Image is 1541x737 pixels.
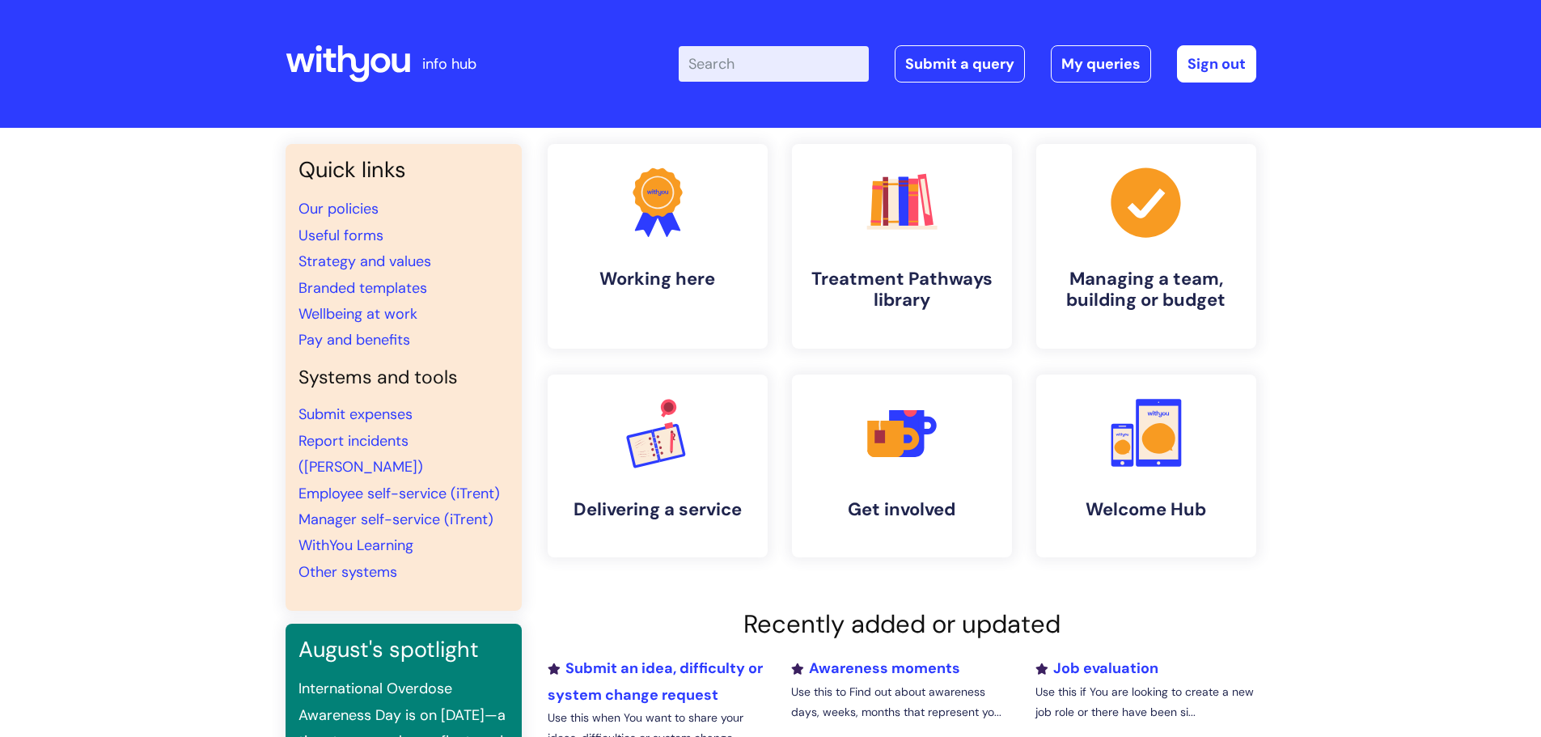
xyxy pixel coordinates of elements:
[792,375,1012,557] a: Get involved
[1177,45,1256,83] a: Sign out
[561,269,755,290] h4: Working here
[1051,45,1151,83] a: My queries
[805,269,999,311] h4: Treatment Pathways library
[805,499,999,520] h4: Get involved
[298,199,379,218] a: Our policies
[548,609,1256,639] h2: Recently added or updated
[298,278,427,298] a: Branded templates
[298,510,493,529] a: Manager self-service (iTrent)
[298,536,413,555] a: WithYou Learning
[298,431,423,477] a: Report incidents ([PERSON_NAME])
[298,252,431,271] a: Strategy and values
[422,51,476,77] p: info hub
[1036,375,1256,557] a: Welcome Hub
[1049,269,1243,311] h4: Managing a team, building or budget
[679,45,1256,83] div: | -
[548,375,768,557] a: Delivering a service
[679,46,869,82] input: Search
[298,366,509,389] h4: Systems and tools
[298,330,410,349] a: Pay and benefits
[298,304,417,324] a: Wellbeing at work
[791,682,1011,722] p: Use this to Find out about awareness days, weeks, months that represent yo...
[1035,659,1158,678] a: Job evaluation
[792,144,1012,349] a: Treatment Pathways library
[1035,682,1255,722] p: Use this if You are looking to create a new job role or there have been si...
[298,637,509,663] h3: August's spotlight
[298,562,397,582] a: Other systems
[1049,499,1243,520] h4: Welcome Hub
[561,499,755,520] h4: Delivering a service
[548,659,763,704] a: Submit an idea, difficulty or system change request
[1036,144,1256,349] a: Managing a team, building or budget
[298,484,500,503] a: Employee self-service (iTrent)
[298,226,383,245] a: Useful forms
[548,144,768,349] a: Working here
[791,659,960,678] a: Awareness moments
[895,45,1025,83] a: Submit a query
[298,405,413,424] a: Submit expenses
[298,157,509,183] h3: Quick links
